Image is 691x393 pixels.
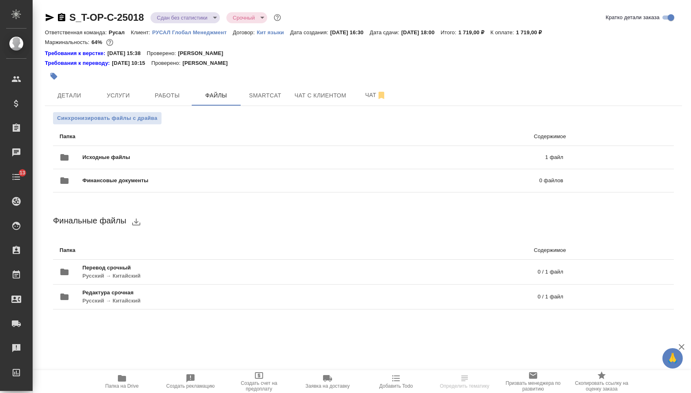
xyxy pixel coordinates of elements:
button: Скопировать ссылку на оценку заказа [567,370,636,393]
p: [DATE] 10:15 [112,59,151,67]
button: Добавить тэг [45,67,63,85]
span: Призвать менеджера по развитию [504,380,563,392]
p: Дата сдачи: [370,29,401,35]
p: [PERSON_NAME] [182,59,234,67]
span: 13 [15,169,30,177]
p: К оплате: [490,29,516,35]
div: Сдан без статистики [151,12,220,23]
p: 0 / 1 файл [339,268,563,276]
p: Итого: [441,29,458,35]
p: 1 719,00 ₽ [516,29,548,35]
span: Скопировать ссылку на оценку заказа [572,380,631,392]
span: Исходные файлы [82,153,338,161]
button: Папка на Drive [88,370,156,393]
a: 13 [2,167,31,187]
span: Создать рекламацию [166,383,215,389]
div: Сдан без статистики [226,12,267,23]
button: folder [55,148,74,167]
p: Договор: [233,29,257,35]
a: Требования к верстке: [45,49,107,57]
span: Синхронизировать файлы с драйва [57,114,157,122]
span: Папка на Drive [105,383,139,389]
button: Сдан без статистики [155,14,210,21]
button: 🙏 [662,348,683,369]
button: folder [55,287,74,307]
button: folder [55,262,74,282]
p: [DATE] 16:30 [330,29,370,35]
p: [PERSON_NAME] [178,49,229,57]
span: Услуги [99,91,138,101]
p: 0 / 1 файл [339,293,563,301]
a: S_T-OP-C-25018 [69,12,144,23]
p: Русал [109,29,131,35]
a: РУСАЛ Глобал Менеджмент [152,29,233,35]
a: Кит языки [257,29,290,35]
p: Ответственная команда: [45,29,109,35]
button: Синхронизировать файлы с драйва [53,112,162,124]
p: Русский → Китайский [82,297,339,305]
button: Заявка на доставку [293,370,362,393]
p: [DATE] 15:38 [107,49,147,57]
svg: Отписаться [377,91,386,100]
p: Дата создания: [290,29,330,35]
span: Добавить Todo [379,383,413,389]
p: 64% [91,39,104,45]
span: 🙏 [666,350,680,367]
p: Проверено: [151,59,183,67]
p: Клиент: [131,29,152,35]
button: download [126,212,146,232]
p: 1 файл [338,153,563,161]
button: Создать счет на предоплату [225,370,293,393]
a: Требования к переводу: [45,59,112,67]
button: folder [55,171,74,190]
span: Работы [148,91,187,101]
button: Призвать менеджера по развитию [499,370,567,393]
span: Редактура срочная [82,289,339,297]
span: Чат с клиентом [295,91,346,101]
span: Определить тематику [440,383,489,389]
p: Маржинальность: [45,39,91,45]
span: Заявка на доставку [306,383,350,389]
div: Нажми, чтобы открыть папку с инструкцией [45,49,107,57]
span: Чат [356,90,395,100]
p: Содержимое [305,246,566,254]
button: 516.00 RUB; [104,37,115,48]
p: 1 719,00 ₽ [458,29,491,35]
button: Скопировать ссылку [57,13,66,22]
p: 0 файлов [344,177,563,185]
button: Скопировать ссылку для ЯМессенджера [45,13,55,22]
p: [DATE] 18:00 [401,29,441,35]
span: Финансовые документы [82,177,344,185]
button: Добавить Todo [362,370,430,393]
span: Файлы [197,91,236,101]
span: Детали [50,91,89,101]
span: Smartcat [246,91,285,101]
p: Проверено: [147,49,178,57]
button: Определить тематику [430,370,499,393]
p: Папка [60,246,305,254]
span: Перевод срочный [82,264,339,272]
div: Нажми, чтобы открыть папку с инструкцией [45,59,112,67]
button: Доп статусы указывают на важность/срочность заказа [272,12,283,23]
button: Срочный [230,14,257,21]
p: Русский → Китайский [82,272,339,280]
p: Содержимое [305,132,566,141]
button: Создать рекламацию [156,370,225,393]
p: Папка [60,132,305,141]
span: Кратко детали заказа [606,13,660,22]
span: Финальные файлы [53,216,126,225]
span: Создать счет на предоплату [230,380,288,392]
